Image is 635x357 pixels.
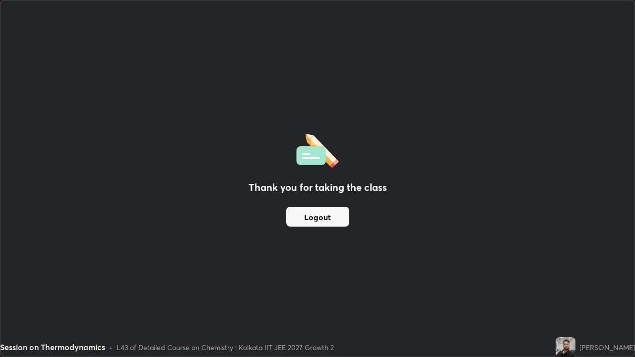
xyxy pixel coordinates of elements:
[109,342,113,353] div: •
[579,342,635,353] div: [PERSON_NAME]
[296,130,339,168] img: offlineFeedback.1438e8b3.svg
[117,342,334,353] div: L43 of Detailed Course on Chemistry : Kolkata IIT JEE 2027 Growth 2
[286,207,349,227] button: Logout
[249,180,387,195] h2: Thank you for taking the class
[556,337,575,357] img: ec9c59354687434586b3caf7415fc5ad.jpg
